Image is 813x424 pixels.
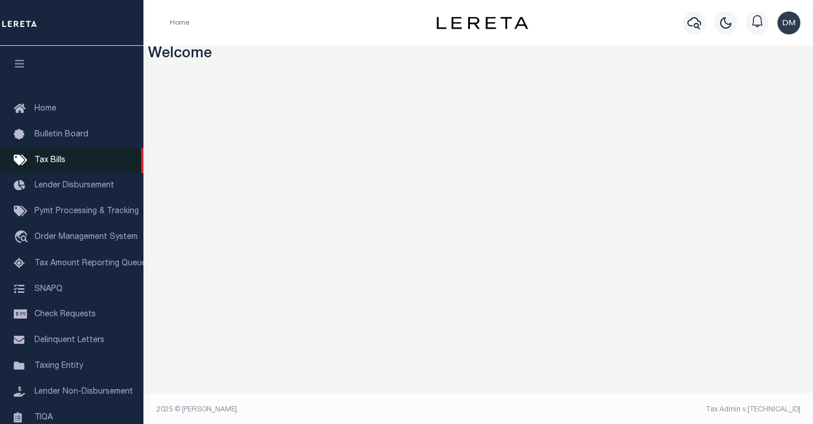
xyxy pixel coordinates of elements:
img: logo-dark.svg [437,17,528,29]
span: Pymt Processing & Tracking [34,207,139,215]
span: TIQA [34,413,53,421]
span: Taxing Entity [34,362,83,370]
span: Tax Bills [34,156,65,164]
i: travel_explore [14,230,32,245]
span: Order Management System [34,233,138,241]
span: Check Requests [34,311,96,319]
span: Delinquent Letters [34,336,104,344]
span: SNAPQ [34,285,63,293]
img: svg+xml;base64,PHN2ZyB4bWxucz0iaHR0cDovL3d3dy53My5vcmcvMjAwMC9zdmciIHBvaW50ZXItZXZlbnRzPSJub25lIi... [777,11,800,34]
div: 2025 © [PERSON_NAME]. [148,405,479,415]
h3: Welcome [148,46,809,64]
span: Home [34,105,56,113]
span: Lender Non-Disbursement [34,388,133,396]
div: Tax Admin v.[TECHNICAL_ID] [487,405,800,415]
li: Home [170,18,189,28]
span: Tax Amount Reporting Queue [34,260,146,268]
span: Lender Disbursement [34,182,114,190]
span: Bulletin Board [34,131,88,139]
